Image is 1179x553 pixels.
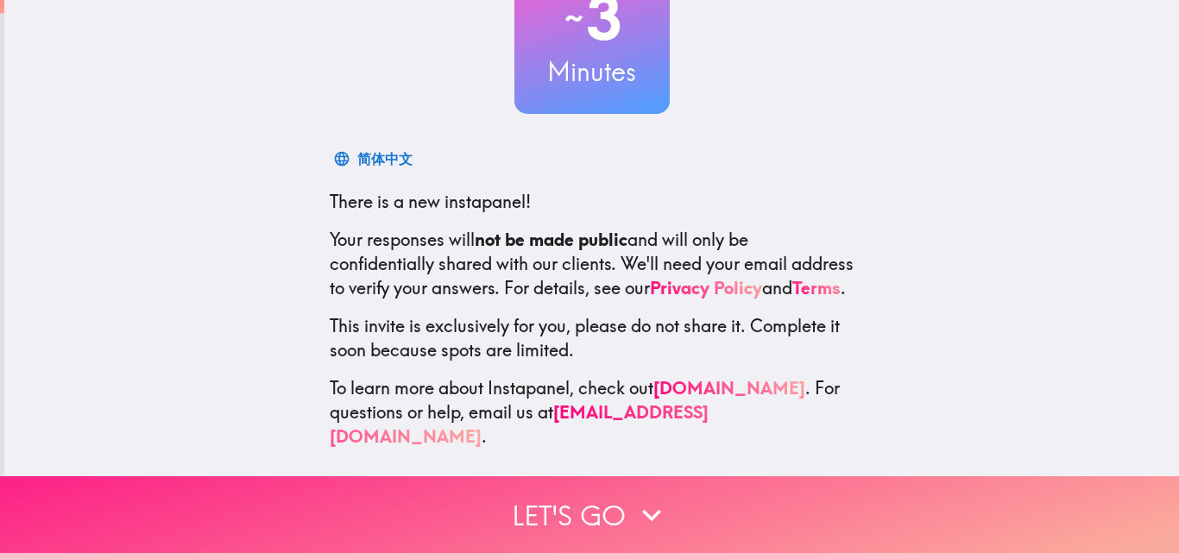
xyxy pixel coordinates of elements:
[514,53,670,90] h3: Minutes
[357,147,413,171] div: 简体中文
[330,401,709,447] a: [EMAIL_ADDRESS][DOMAIN_NAME]
[650,277,762,298] a: Privacy Policy
[330,376,854,449] p: To learn more about Instapanel, check out . For questions or help, email us at .
[653,377,805,399] a: [DOMAIN_NAME]
[330,314,854,362] p: This invite is exclusively for you, please do not share it. Complete it soon because spots are li...
[792,277,841,298] a: Terms
[330,191,531,212] span: There is a new instapanel!
[330,228,854,300] p: Your responses will and will only be confidentially shared with our clients. We'll need your emai...
[475,229,627,250] b: not be made public
[330,141,419,176] button: 简体中文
